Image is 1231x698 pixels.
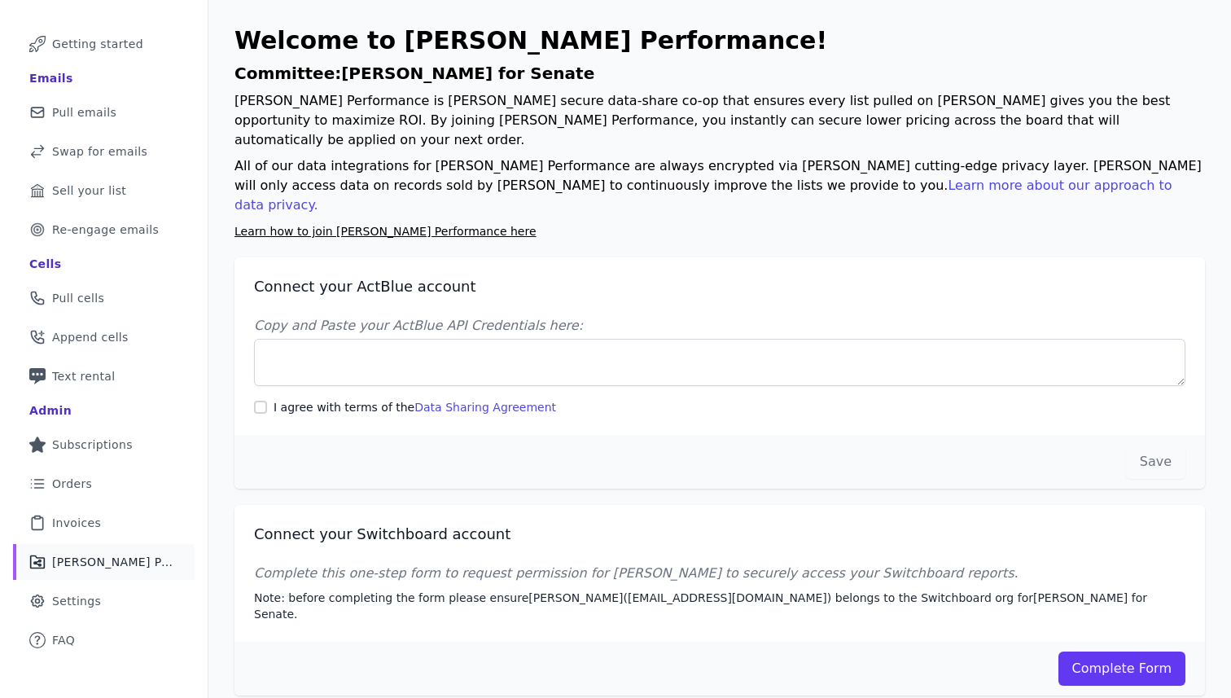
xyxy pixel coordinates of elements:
span: Getting started [52,36,143,52]
span: Pull emails [52,104,116,121]
h1: Welcome to [PERSON_NAME] Performance! [234,26,1205,55]
span: Text rental [52,368,116,384]
a: Complete Form [1058,652,1186,686]
span: Orders [52,476,92,492]
a: Pull cells [13,280,195,316]
p: Complete this one-step form to request permission for [PERSON_NAME] to securely access your Switc... [254,564,1185,583]
span: Swap for emails [52,143,147,160]
span: Re-engage emails [52,222,159,238]
p: All of our data integrations for [PERSON_NAME] Performance are always encrypted via [PERSON_NAME]... [234,156,1205,215]
a: Subscriptions [13,427,195,463]
h2: Connect your Switchboard account [254,525,1185,544]
span: Subscriptions [52,437,133,453]
a: Swap for emails [13,134,195,169]
div: Admin [29,402,72,419]
a: Text rental [13,358,195,394]
span: Invoices [52,515,101,531]
div: Cells [29,256,61,272]
a: Invoices [13,505,195,541]
a: Pull emails [13,94,195,130]
a: FAQ [13,622,195,658]
a: Append cells [13,319,195,355]
a: Re-engage emails [13,212,195,248]
a: Sell your list [13,173,195,209]
a: Getting started [13,26,195,62]
span: Pull cells [52,290,104,306]
p: Note: before completing the form please ensure [PERSON_NAME] ( [EMAIL_ADDRESS][DOMAIN_NAME] ) bel... [254,590,1185,622]
a: Data Sharing Agreement [414,401,556,414]
h2: Connect your ActBlue account [254,277,1185,296]
p: [PERSON_NAME] Performance is [PERSON_NAME] secure data-share co-op that ensures every list pulled... [234,91,1205,150]
label: Copy and Paste your ActBlue API Credentials here: [254,316,1185,336]
div: Emails [29,70,73,86]
label: I agree with terms of the [274,399,556,415]
span: Append cells [52,329,129,345]
a: Orders [13,466,195,502]
span: FAQ [52,632,75,648]
a: [PERSON_NAME] Performance [13,544,195,580]
a: Settings [13,583,195,619]
h1: Committee: [PERSON_NAME] for Senate [234,62,1205,85]
span: Settings [52,593,101,609]
span: [PERSON_NAME] Performance [52,554,175,570]
a: Learn how to join [PERSON_NAME] Performance here [234,225,537,238]
button: Save [1126,445,1185,479]
span: Sell your list [52,182,126,199]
